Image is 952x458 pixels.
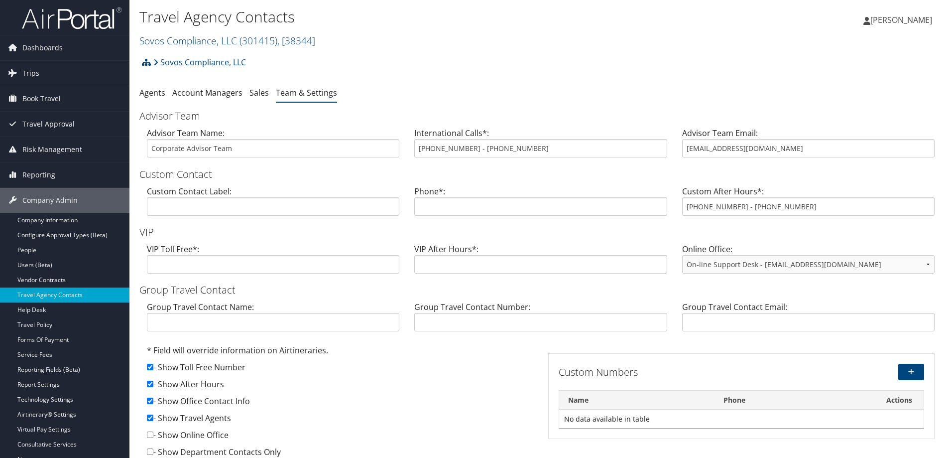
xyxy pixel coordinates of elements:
[675,127,942,165] div: Advisor Team Email:
[139,185,407,224] div: Custom Contact Label:
[139,34,315,47] a: Sovos Compliance, LLC
[147,344,533,361] div: * Field will override information on Airtineraries.
[139,225,942,239] h3: VIP
[276,87,337,98] a: Team & Settings
[277,34,315,47] span: , [ 38344 ]
[139,167,942,181] h3: Custom Contact
[22,188,78,213] span: Company Admin
[863,5,942,35] a: [PERSON_NAME]
[714,391,875,410] th: Phone: activate to sort column ascending
[22,61,39,86] span: Trips
[147,361,533,378] div: - Show Toll Free Number
[147,378,533,395] div: - Show After Hours
[407,185,674,224] div: Phone*:
[147,395,533,412] div: - Show Office Contact Info
[559,365,800,379] h3: Custom Numbers
[559,410,924,428] td: No data available in table
[139,127,407,165] div: Advisor Team Name:
[22,35,63,60] span: Dashboards
[239,34,277,47] span: ( 301415 )
[407,127,674,165] div: International Calls*:
[875,391,924,410] th: Actions: activate to sort column ascending
[22,162,55,187] span: Reporting
[675,301,942,339] div: Group Travel Contact Email:
[559,391,714,410] th: Name: activate to sort column descending
[870,14,932,25] span: [PERSON_NAME]
[407,301,674,339] div: Group Travel Contact Number:
[407,243,674,282] div: VIP After Hours*:
[147,429,533,446] div: - Show Online Office
[249,87,269,98] a: Sales
[22,6,121,30] img: airportal-logo.png
[139,243,407,282] div: VIP Toll Free*:
[675,243,942,282] div: Online Office:
[139,6,675,27] h1: Travel Agency Contacts
[675,185,942,224] div: Custom After Hours*:
[139,87,165,98] a: Agents
[22,86,61,111] span: Book Travel
[22,112,75,137] span: Travel Approval
[22,137,82,162] span: Risk Management
[147,412,533,429] div: - Show Travel Agents
[153,52,246,72] a: Sovos Compliance, LLC
[139,301,407,339] div: Group Travel Contact Name:
[139,283,942,297] h3: Group Travel Contact
[172,87,242,98] a: Account Managers
[139,109,942,123] h3: Advisor Team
